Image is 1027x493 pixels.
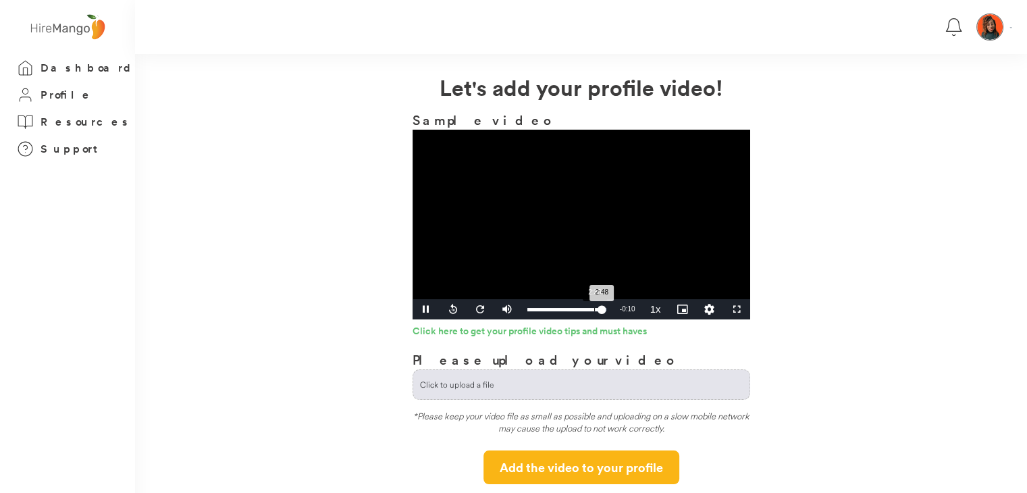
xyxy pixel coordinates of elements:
[413,130,750,319] div: Video Player
[41,140,104,157] h3: Support
[483,450,679,484] button: Add the video to your profile
[413,350,679,369] h3: Please upload your video
[413,110,750,130] h3: Sample video
[413,326,750,340] a: Click here to get your profile video tips and must haves
[41,86,93,103] h3: Profile
[41,59,135,76] h3: Dashboard
[696,299,723,319] div: Quality Levels
[41,113,132,130] h3: Resources
[622,305,635,313] span: 0:10
[26,11,109,43] img: logo%20-%20hiremango%20gray.png
[977,14,1003,40] img: Screenshot%202024-06-05%20193832.png
[527,308,606,311] div: Progress Bar
[1009,27,1012,28] img: Vector
[135,71,1027,103] h2: Let's add your profile video!
[620,305,622,313] span: -
[413,410,750,440] div: *Please keep your video file as small as possible and uploading on a slow mobile network may caus...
